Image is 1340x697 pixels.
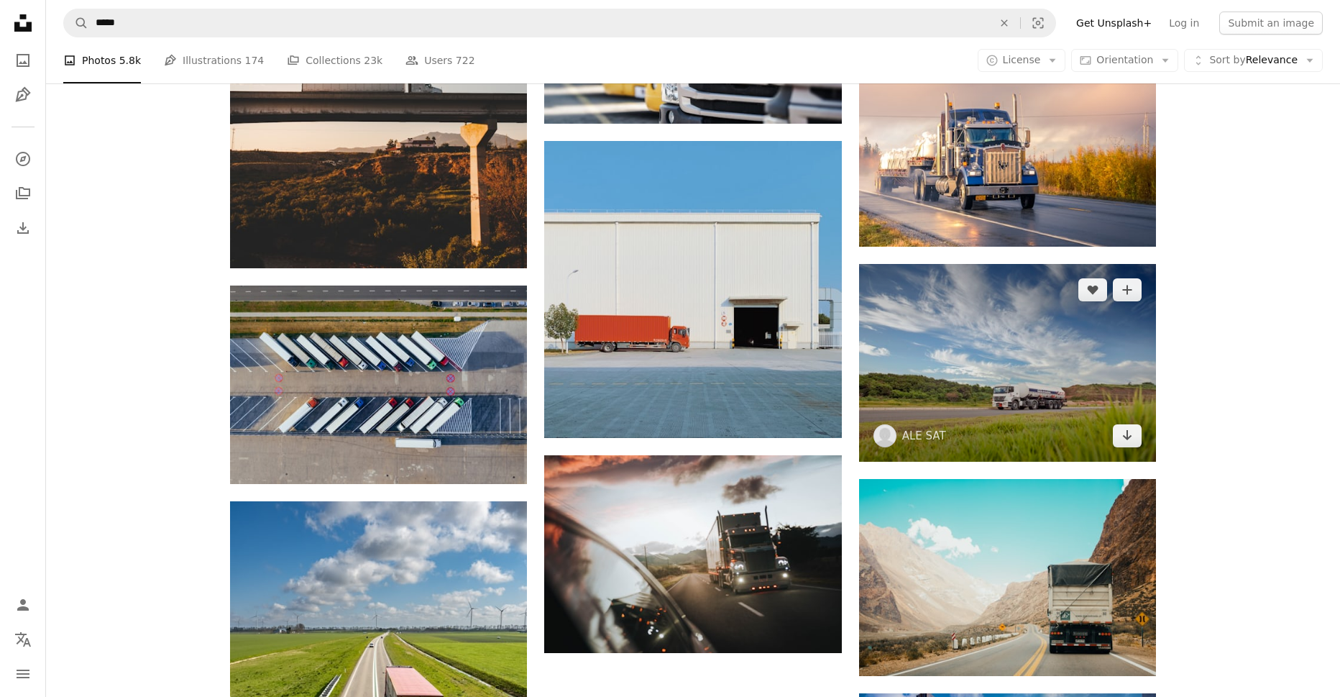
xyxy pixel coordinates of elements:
a: Collections [9,179,37,208]
a: red freight truck beside building [544,283,841,296]
form: Find visuals sitewide [63,9,1056,37]
a: Collections 23k [287,37,382,83]
button: Language [9,625,37,654]
a: Home — Unsplash [9,9,37,40]
a: white and black truck near mountain at daytime [859,571,1156,584]
a: Get Unsplash+ [1068,12,1160,35]
button: License [978,49,1066,72]
a: parked trucks [230,378,527,391]
img: red freight truck beside building [544,141,841,438]
a: white and blue truck on road during daytime [859,141,1156,154]
a: Log in / Sign up [9,591,37,619]
img: white and black storage truck on gray asphalt road [859,264,1156,462]
a: white and black storage truck on gray asphalt road [859,356,1156,369]
img: parked trucks [230,286,527,483]
button: Menu [9,660,37,688]
button: Clear [988,9,1020,37]
button: Orientation [1071,49,1178,72]
button: Add to Collection [1113,278,1142,301]
img: Go to ALE SAT's profile [873,424,896,447]
button: Search Unsplash [64,9,88,37]
button: Like [1078,278,1107,301]
a: Download [1113,424,1142,447]
span: 23k [364,53,382,68]
span: Sort by [1209,54,1245,65]
a: Illustrations 174 [164,37,264,83]
span: 722 [456,53,475,68]
img: white and blue truck on road during daytime [859,49,1156,247]
span: Relevance [1209,53,1298,68]
img: red truck on road during daytime [544,455,841,653]
a: Users 722 [405,37,474,83]
img: white and black truck near mountain at daytime [859,479,1156,676]
span: Orientation [1096,54,1153,65]
span: 174 [245,53,265,68]
a: Explore [9,145,37,173]
button: Visual search [1021,9,1055,37]
a: ALE SAT [902,429,946,443]
button: Sort byRelevance [1184,49,1323,72]
a: Log in [1160,12,1208,35]
a: Illustrations [9,81,37,109]
a: Download History [9,214,37,242]
span: License [1003,54,1041,65]
button: Submit an image [1219,12,1323,35]
a: red truck on road during daytime [544,547,841,560]
a: Photos [9,46,37,75]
